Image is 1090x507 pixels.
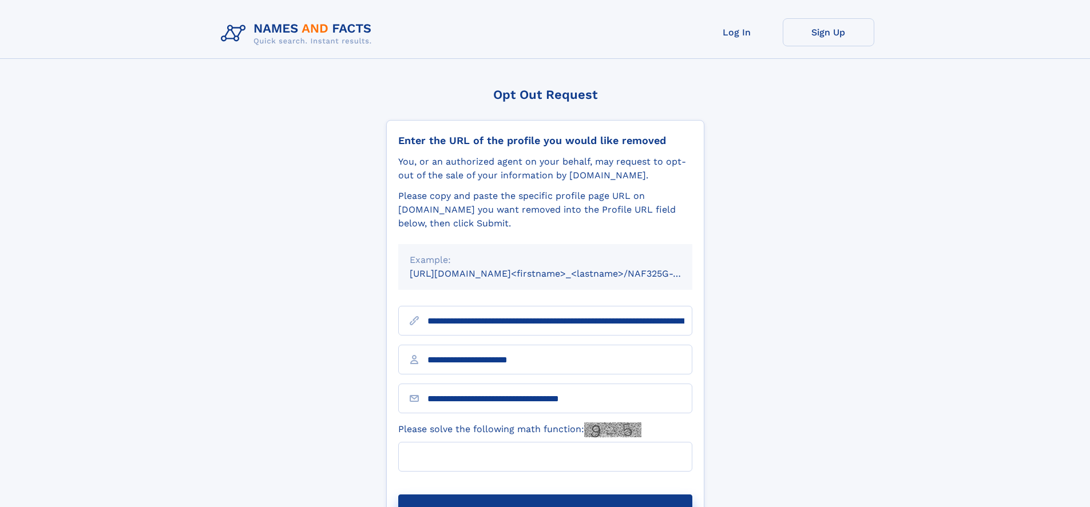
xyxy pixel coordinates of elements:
a: Sign Up [783,18,874,46]
div: Please copy and paste the specific profile page URL on [DOMAIN_NAME] you want removed into the Pr... [398,189,692,230]
small: [URL][DOMAIN_NAME]<firstname>_<lastname>/NAF325G-xxxxxxxx [410,268,714,279]
a: Log In [691,18,783,46]
div: Enter the URL of the profile you would like removed [398,134,692,147]
div: Opt Out Request [386,87,704,102]
div: You, or an authorized agent on your behalf, may request to opt-out of the sale of your informatio... [398,155,692,182]
div: Example: [410,253,681,267]
label: Please solve the following math function: [398,422,641,437]
img: Logo Names and Facts [216,18,381,49]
